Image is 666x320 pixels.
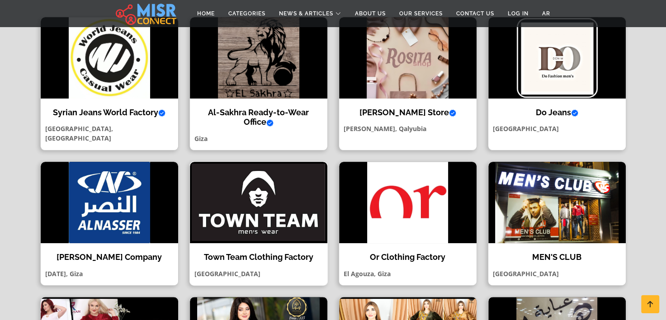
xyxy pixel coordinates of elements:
img: Do Jeans [488,17,626,99]
img: main.misr_connect [116,2,176,25]
a: About Us [348,5,392,22]
a: Contact Us [449,5,501,22]
p: [DATE], Giza [41,269,178,278]
h4: Do Jeans [495,108,619,118]
h4: Or Clothing Factory [346,252,470,262]
svg: Verified account [571,109,578,117]
img: Syrian Jeans World Factory [41,17,178,99]
a: News & Articles [272,5,348,22]
a: Log in [501,5,535,22]
h4: [PERSON_NAME] Company [47,252,171,262]
img: Al-Nasr Company [41,162,178,243]
h4: Syrian Jeans World Factory [47,108,171,118]
a: Town Team Clothing Factory Town Team Clothing Factory [GEOGRAPHIC_DATA] [184,161,333,286]
a: Rosita Store [PERSON_NAME] Store [PERSON_NAME], Qalyubia [333,17,482,151]
h4: Al-Sakhra Ready-to-Wear Office [197,108,321,127]
p: [GEOGRAPHIC_DATA] [190,269,327,278]
a: Categories [222,5,272,22]
a: AR [535,5,557,22]
img: Al-Sakhra Ready-to-Wear Office [190,17,327,99]
a: Or Clothing Factory Or Clothing Factory El Agouza, Giza [333,161,482,286]
p: [PERSON_NAME], Qalyubia [339,124,477,133]
a: MEN'S CLUB MEN'S CLUB [GEOGRAPHIC_DATA] [482,161,632,286]
img: Or Clothing Factory [339,162,477,243]
p: Giza [190,134,327,143]
a: Our Services [392,5,449,22]
svg: Verified account [449,109,456,117]
a: Home [190,5,222,22]
p: El Agouza, Giza [339,269,477,278]
a: Al-Sakhra Ready-to-Wear Office Al-Sakhra Ready-to-Wear Office Giza [184,17,333,151]
h4: Town Team Clothing Factory [197,252,321,262]
h4: MEN'S CLUB [495,252,619,262]
img: MEN'S CLUB [488,162,626,243]
h4: [PERSON_NAME] Store [346,108,470,118]
a: Do Jeans Do Jeans [GEOGRAPHIC_DATA] [482,17,632,151]
a: Al-Nasr Company [PERSON_NAME] Company [DATE], Giza [35,161,184,286]
svg: Verified account [266,119,274,127]
p: [GEOGRAPHIC_DATA] [488,124,626,133]
svg: Verified account [158,109,165,117]
img: Town Team Clothing Factory [190,162,327,243]
a: Syrian Jeans World Factory Syrian Jeans World Factory [GEOGRAPHIC_DATA], [GEOGRAPHIC_DATA] [35,17,184,151]
span: News & Articles [279,9,333,18]
img: Rosita Store [339,17,477,99]
p: [GEOGRAPHIC_DATA], [GEOGRAPHIC_DATA] [41,124,178,143]
p: [GEOGRAPHIC_DATA] [488,269,626,278]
